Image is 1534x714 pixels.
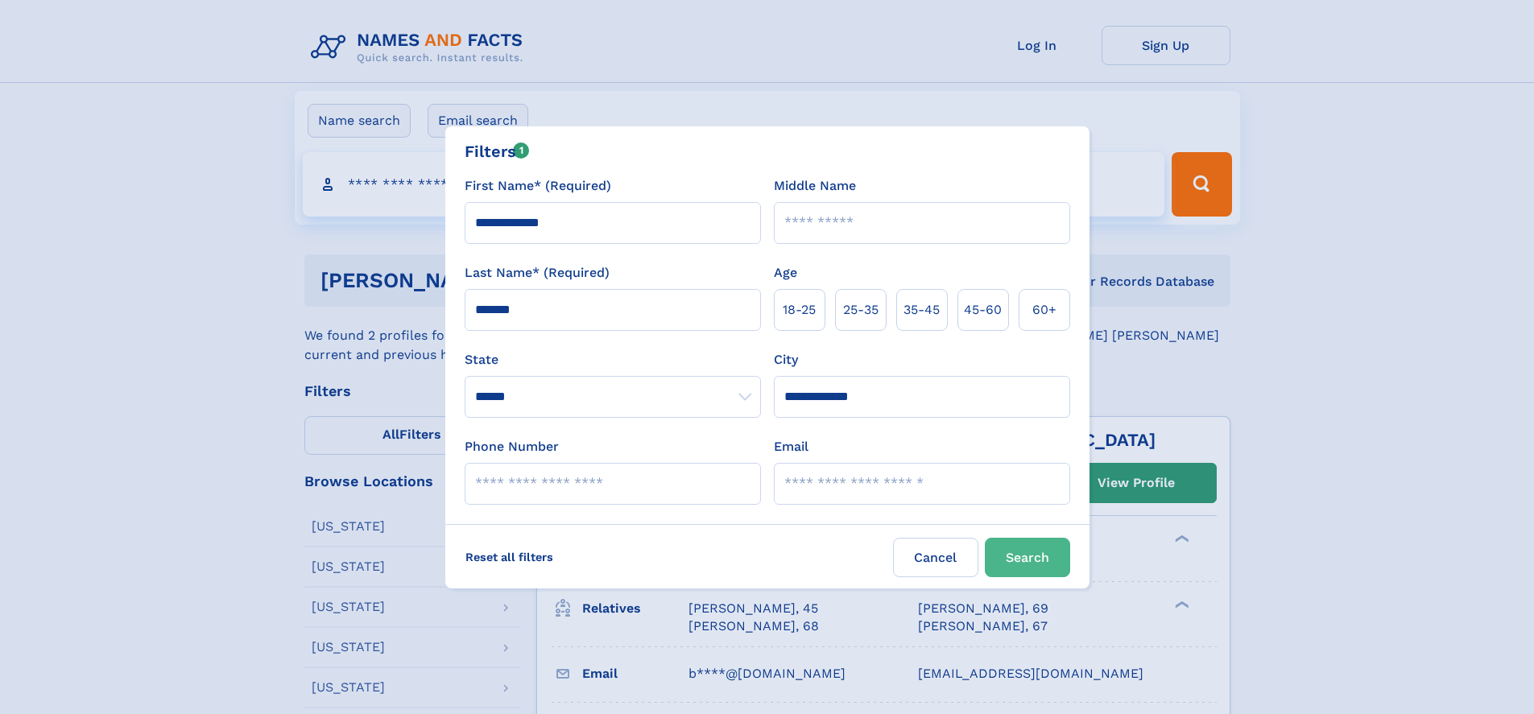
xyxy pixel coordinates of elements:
label: First Name* (Required) [465,176,611,196]
label: City [774,350,798,369]
label: Middle Name [774,176,856,196]
label: Reset all filters [455,538,564,576]
label: State [465,350,761,369]
button: Search [985,538,1070,577]
label: Age [774,263,797,283]
span: 25‑35 [843,300,879,320]
div: Filters [465,139,530,163]
label: Cancel [893,538,978,577]
span: 18‑25 [783,300,816,320]
label: Email [774,437,808,456]
span: 45‑60 [964,300,1002,320]
label: Last Name* (Required) [465,263,610,283]
span: 35‑45 [903,300,940,320]
span: 60+ [1032,300,1056,320]
label: Phone Number [465,437,559,456]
